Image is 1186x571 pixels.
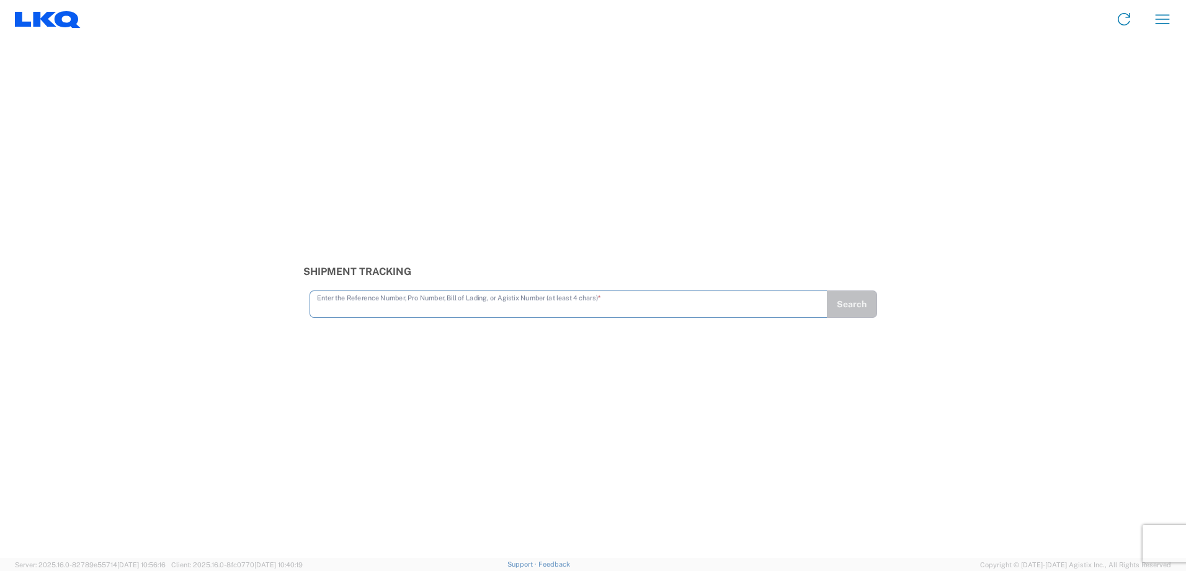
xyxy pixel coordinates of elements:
[507,560,538,568] a: Support
[15,561,166,569] span: Server: 2025.16.0-82789e55714
[254,561,303,569] span: [DATE] 10:40:19
[980,559,1171,570] span: Copyright © [DATE]-[DATE] Agistix Inc., All Rights Reserved
[303,266,883,277] h3: Shipment Tracking
[171,561,303,569] span: Client: 2025.16.0-8fc0770
[117,561,166,569] span: [DATE] 10:56:16
[538,560,570,568] a: Feedback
